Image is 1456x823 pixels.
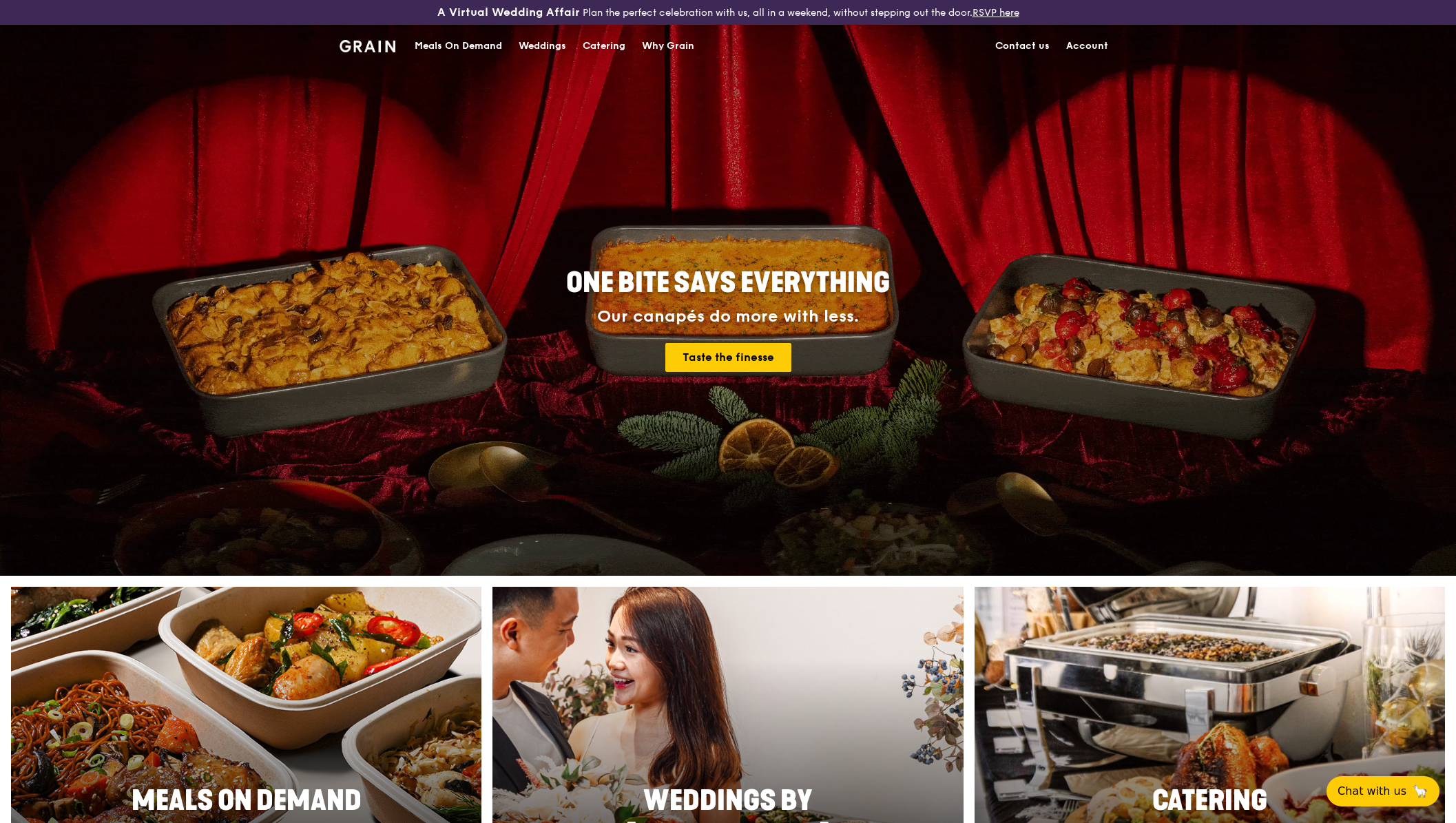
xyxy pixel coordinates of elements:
div: Catering [583,25,625,67]
a: Weddings [510,25,574,67]
a: Taste the finesse [665,343,791,372]
a: Contact us [987,25,1058,67]
a: Why Grain [634,25,703,67]
div: Weddings [519,25,566,67]
div: Our canapés do more with less. [480,307,976,326]
a: Catering [574,25,634,67]
span: 🦙 [1412,783,1428,800]
div: Plan the perfect celebration with us, all in a weekend, without stepping out the door. [331,6,1125,19]
a: RSVP here [973,7,1019,19]
div: Meals On Demand [415,25,502,67]
h3: A Virtual Wedding Affair [437,6,580,19]
a: Account [1058,25,1116,67]
img: Grain [340,40,395,52]
a: GrainGrain [340,24,395,65]
span: Catering [1152,784,1267,817]
span: Chat with us [1338,783,1406,800]
button: Chat with us🦙 [1327,776,1439,806]
div: Why Grain [642,25,694,67]
span: Meals On Demand [132,784,362,817]
span: ONE BITE SAYS EVERYTHING [566,267,890,300]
